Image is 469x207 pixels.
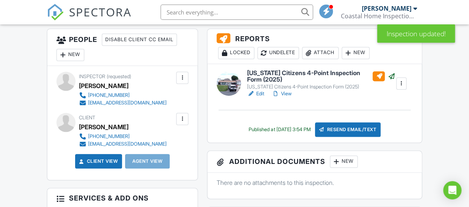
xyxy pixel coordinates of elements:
[79,121,128,133] div: [PERSON_NAME]
[330,156,358,168] div: New
[443,181,461,199] div: Open Intercom Messenger
[257,47,299,59] div: Undelete
[302,47,339,59] div: Attach
[79,133,167,140] a: [PHONE_NUMBER]
[247,84,395,90] div: [US_STATE] Citizens 4-Point Inspection Form (2025)
[217,178,413,187] p: There are no attachments to this inspection.
[272,90,292,98] a: View
[79,140,167,148] a: [EMAIL_ADDRESS][DOMAIN_NAME]
[79,99,167,107] a: [EMAIL_ADDRESS][DOMAIN_NAME]
[315,122,381,137] div: Resend Email/Text
[377,24,455,43] div: Inspection updated!
[102,34,177,46] div: Disable Client CC Email
[247,90,264,98] a: Edit
[161,5,313,20] input: Search everything...
[78,157,118,165] a: Client View
[79,115,95,120] span: Client
[69,4,132,20] span: SPECTORA
[88,141,167,147] div: [EMAIL_ADDRESS][DOMAIN_NAME]
[362,5,411,12] div: [PERSON_NAME]
[88,92,130,98] div: [PHONE_NUMBER]
[249,127,310,133] div: Published at [DATE] 3:54 PM
[247,70,395,90] a: [US_STATE] Citizens 4-Point Inspection Form (2025) [US_STATE] Citizens 4-Point Inspection Form (2...
[218,47,254,59] div: Locked
[342,47,369,59] div: New
[47,10,132,26] a: SPECTORA
[341,12,417,20] div: Coastal Home Inspections of Northwest Florida
[247,70,395,83] h6: [US_STATE] Citizens 4-Point Inspection Form (2025)
[79,91,167,99] a: [PHONE_NUMBER]
[88,100,167,106] div: [EMAIL_ADDRESS][DOMAIN_NAME]
[88,133,130,140] div: [PHONE_NUMBER]
[79,80,128,91] div: [PERSON_NAME]
[207,151,422,173] h3: Additional Documents
[107,74,131,79] span: (requested)
[56,49,84,61] div: New
[47,29,198,66] h3: People
[207,29,422,64] h3: Reports
[47,4,64,21] img: The Best Home Inspection Software - Spectora
[79,74,105,79] span: Inspector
